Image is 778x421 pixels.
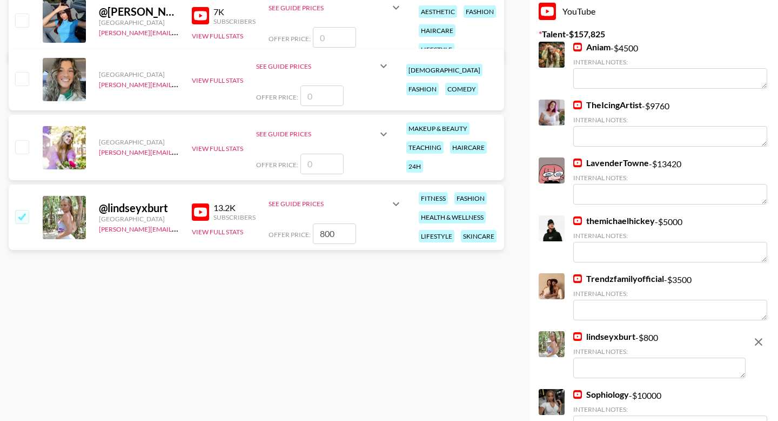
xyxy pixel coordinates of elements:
[406,64,482,76] div: [DEMOGRAPHIC_DATA]
[539,3,556,20] img: YouTube
[300,154,344,174] input: 0
[419,43,454,56] div: lifestyle
[269,4,390,12] div: See Guide Prices
[461,230,497,242] div: skincare
[256,93,298,101] span: Offer Price:
[419,230,454,242] div: lifestyle
[573,101,582,109] img: YouTube
[573,273,767,320] div: - $ 3500
[192,228,243,236] button: View Full Stats
[213,202,256,213] div: 13.2K
[419,24,455,37] div: haircare
[573,274,582,283] img: YouTube
[192,203,209,221] img: YouTube
[573,273,664,284] a: Trendzfamilyofficial
[99,146,259,156] a: [PERSON_NAME][EMAIL_ADDRESS][DOMAIN_NAME]
[573,215,767,262] div: - $ 5000
[256,130,377,138] div: See Guide Prices
[213,213,256,221] div: Subscribers
[99,138,179,146] div: [GEOGRAPHIC_DATA]
[256,121,390,147] div: See Guide Prices
[748,331,769,353] button: remove
[269,231,311,239] span: Offer Price:
[99,223,259,233] a: [PERSON_NAME][EMAIL_ADDRESS][DOMAIN_NAME]
[269,191,403,217] div: See Guide Prices
[573,100,642,110] a: TheIcingArtist
[99,201,179,215] div: @ lindseyxburt
[406,83,439,95] div: fashion
[539,3,769,20] div: YouTube
[573,216,582,225] img: YouTube
[213,6,256,17] div: 7K
[573,42,767,89] div: - $ 4500
[192,7,209,24] img: YouTube
[300,85,344,106] input: 0
[573,58,767,66] div: Internal Notes:
[445,83,478,95] div: comedy
[573,215,655,226] a: themichaelhickey
[450,141,487,154] div: haircare
[419,192,448,205] div: fitness
[99,18,179,27] div: [GEOGRAPHIC_DATA]
[573,331,746,378] div: - $ 800
[573,174,767,182] div: Internal Notes:
[269,200,390,208] div: See Guide Prices
[573,43,582,51] img: YouTube
[313,223,356,244] input: 800
[256,161,298,169] span: Offer Price:
[573,159,582,167] img: YouTube
[573,331,635,342] a: lindseyxburt
[192,144,243,153] button: View Full Stats
[99,70,179,78] div: [GEOGRAPHIC_DATA]
[573,232,767,240] div: Internal Notes:
[419,5,457,18] div: aesthetic
[256,53,390,79] div: See Guide Prices
[573,290,767,298] div: Internal Notes:
[99,5,179,18] div: @ [PERSON_NAME]
[99,215,179,223] div: [GEOGRAPHIC_DATA]
[256,62,377,70] div: See Guide Prices
[573,390,582,399] img: YouTube
[406,122,470,135] div: makeup & beauty
[192,32,243,40] button: View Full Stats
[269,35,311,43] span: Offer Price:
[406,141,444,154] div: teaching
[573,347,746,356] div: Internal Notes:
[213,17,256,25] div: Subscribers
[573,116,767,124] div: Internal Notes:
[573,42,611,52] a: Aniam
[99,27,259,37] a: [PERSON_NAME][EMAIL_ADDRESS][DOMAIN_NAME]
[99,78,259,89] a: [PERSON_NAME][EMAIL_ADDRESS][DOMAIN_NAME]
[192,76,243,84] button: View Full Stats
[573,157,767,205] div: - $ 13420
[539,29,769,40] label: Talent - $ 157,825
[573,332,582,341] img: YouTube
[573,100,767,147] div: - $ 9760
[313,27,356,48] input: 0
[464,5,496,18] div: fashion
[454,192,487,205] div: fashion
[573,405,767,413] div: Internal Notes:
[419,211,486,223] div: health & wellness
[573,389,629,400] a: Sophiology
[406,160,423,173] div: 24h
[573,157,649,168] a: LavenderTowne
